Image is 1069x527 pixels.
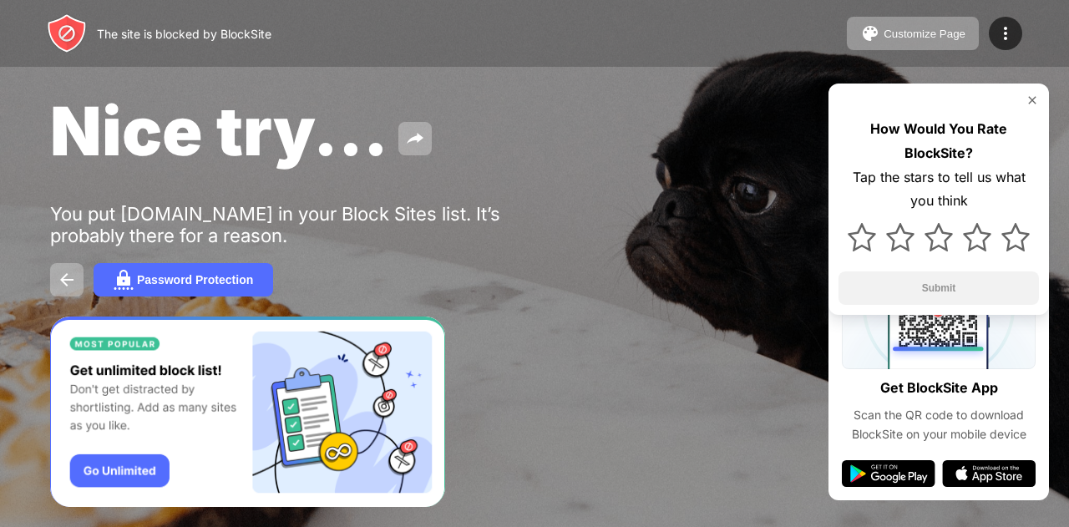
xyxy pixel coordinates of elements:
div: You put [DOMAIN_NAME] in your Block Sites list. It’s probably there for a reason. [50,203,566,246]
img: star.svg [886,223,914,251]
iframe: Banner [50,317,445,508]
img: pallet.svg [860,23,880,43]
img: header-logo.svg [47,13,87,53]
img: star.svg [848,223,876,251]
div: Password Protection [137,273,253,286]
div: Get BlockSite App [880,376,998,400]
div: How Would You Rate BlockSite? [838,117,1039,165]
img: share.svg [405,129,425,149]
img: star.svg [925,223,953,251]
div: Customize Page [884,28,965,40]
img: star.svg [963,223,991,251]
img: password.svg [114,270,134,290]
button: Password Protection [94,263,273,296]
img: menu-icon.svg [996,23,1016,43]
button: Submit [838,271,1039,305]
button: Customize Page [847,17,979,50]
img: star.svg [1001,223,1030,251]
img: google-play.svg [842,460,935,487]
img: rate-us-close.svg [1026,94,1039,107]
div: Scan the QR code to download BlockSite on your mobile device [842,406,1036,443]
img: app-store.svg [942,460,1036,487]
span: Nice try... [50,90,388,171]
div: The site is blocked by BlockSite [97,27,271,41]
div: Tap the stars to tell us what you think [838,165,1039,214]
img: back.svg [57,270,77,290]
